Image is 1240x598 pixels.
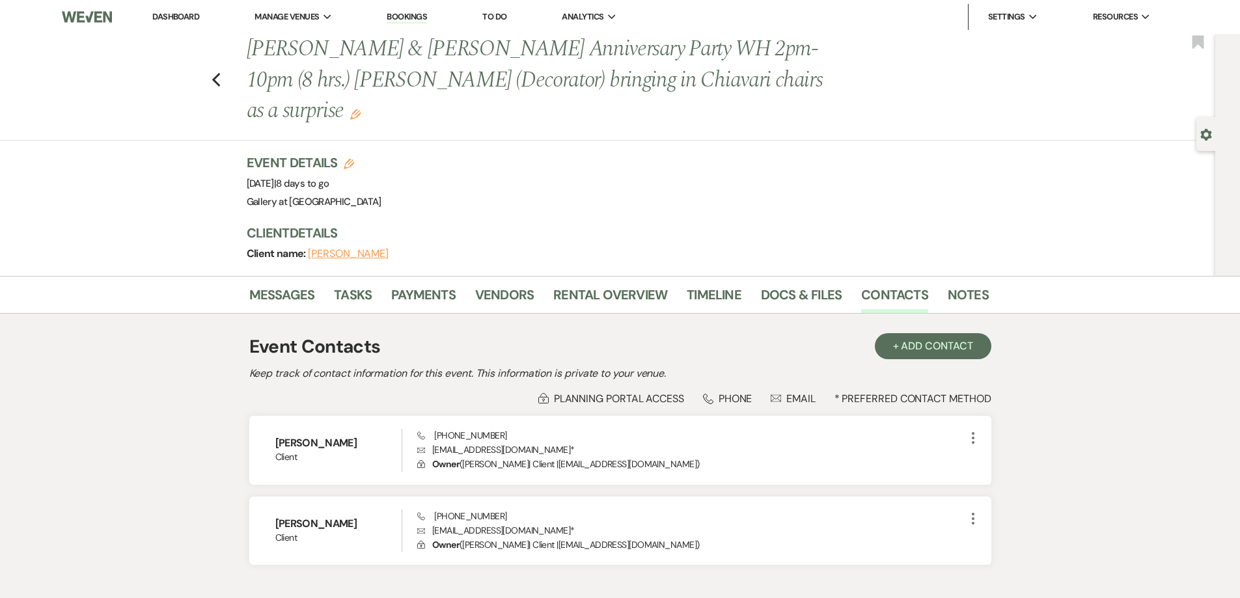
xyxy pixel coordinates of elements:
div: Phone [703,392,752,405]
button: Open lead details [1200,128,1212,140]
a: Rental Overview [553,284,667,313]
span: Analytics [562,10,603,23]
a: Docs & Files [761,284,842,313]
h6: [PERSON_NAME] [275,436,402,450]
a: Contacts [861,284,928,313]
h6: [PERSON_NAME] [275,517,402,531]
div: Email [771,392,816,405]
a: Payments [391,284,456,313]
span: Manage Venues [255,10,319,23]
span: 8 days to go [276,177,329,190]
a: Timeline [687,284,741,313]
span: [PHONE_NUMBER] [417,429,506,441]
h2: Keep track of contact information for this event. This information is private to your venue. [249,366,991,381]
span: Client [275,450,402,464]
h3: Event Details [247,154,381,172]
span: Owner [432,458,460,470]
button: [PERSON_NAME] [308,249,389,259]
span: Gallery at [GEOGRAPHIC_DATA] [247,195,381,208]
span: Client name: [247,247,309,260]
span: Settings [988,10,1025,23]
a: Dashboard [152,11,199,22]
span: Client [275,531,402,545]
span: [PHONE_NUMBER] [417,510,506,522]
p: ( [PERSON_NAME] | Client | [EMAIL_ADDRESS][DOMAIN_NAME] ) [417,537,965,552]
img: Weven Logo [62,3,111,31]
p: ( [PERSON_NAME] | Client | [EMAIL_ADDRESS][DOMAIN_NAME] ) [417,457,965,471]
a: Messages [249,284,315,313]
p: [EMAIL_ADDRESS][DOMAIN_NAME] * [417,442,965,457]
button: + Add Contact [875,333,991,359]
div: * Preferred Contact Method [249,392,991,405]
span: | [274,177,329,190]
h3: Client Details [247,224,976,242]
a: Bookings [387,11,427,23]
span: Owner [432,539,460,550]
p: [EMAIL_ADDRESS][DOMAIN_NAME] * [417,523,965,537]
div: Planning Portal Access [538,392,684,405]
a: Tasks [334,284,372,313]
a: To Do [482,11,506,22]
button: Edit [350,107,361,119]
a: Vendors [475,284,534,313]
a: Notes [948,284,989,313]
span: [DATE] [247,177,329,190]
span: Resources [1093,10,1138,23]
h1: [PERSON_NAME] & [PERSON_NAME] Anniversary Party WH 2pm-10pm (8 hrs.) [PERSON_NAME] (Decorator) br... [247,34,830,127]
h1: Event Contacts [249,333,381,360]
